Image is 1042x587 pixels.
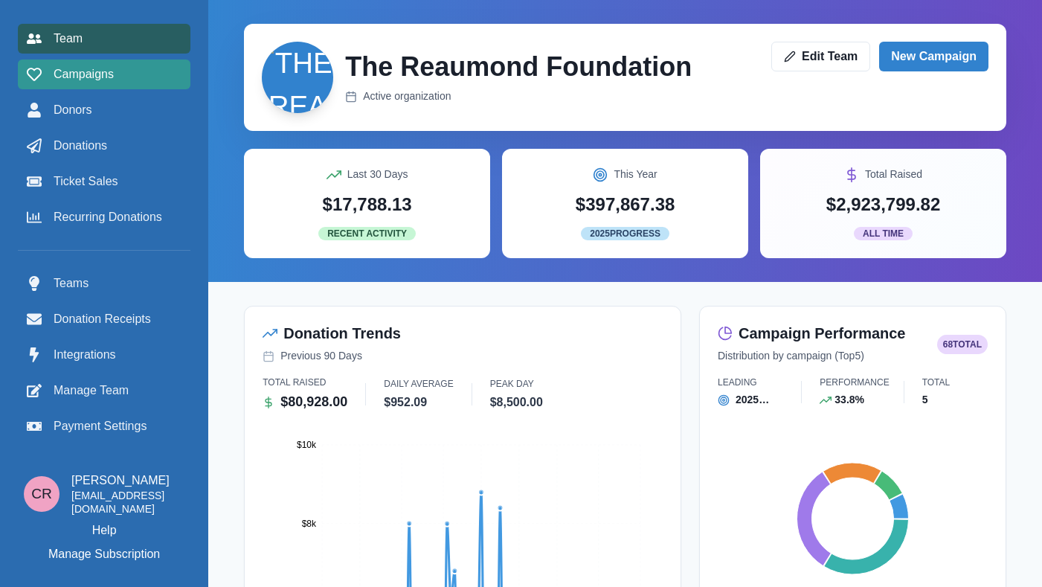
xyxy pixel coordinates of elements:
[384,377,453,391] p: Daily Average
[280,392,347,412] p: $80,928.00
[937,335,988,354] span: 68 total
[71,472,184,490] p: [PERSON_NAME]
[490,377,534,391] p: Peak Day
[54,382,129,400] span: Manage Team
[31,487,52,501] div: Connor Reaumond
[54,208,162,226] span: Recurring Donations
[879,42,988,71] a: New Campaign
[318,227,416,240] span: Recent Activity
[302,519,317,529] tspan: $8k
[820,376,889,389] p: Performance
[739,324,906,342] h2: Campaign Performance
[347,167,408,182] p: Last 30 Days
[18,376,190,405] a: Manage Team
[363,89,451,104] p: Active organization
[54,173,118,190] span: Ticket Sales
[826,191,940,218] p: $2,923,799.82
[283,324,401,342] h2: Donation Trends
[865,167,922,182] p: Total Raised
[323,191,412,218] p: $17,788.13
[54,30,83,48] span: Team
[48,545,160,563] p: Manage Subscription
[922,376,951,389] p: Total
[581,227,669,240] span: 2025 Progress
[18,24,190,54] a: Team
[92,522,117,539] a: Help
[262,42,333,113] img: The Reaumond Foundation
[490,394,543,411] p: $8,500.00
[18,202,190,232] a: Recurring Donations
[54,417,147,435] span: Payment Settings
[18,411,190,441] a: Payment Settings
[922,392,928,408] p: 5
[384,394,427,411] p: $952.09
[718,376,757,389] p: Leading
[736,392,792,408] p: 2025 Reaumond Foundation Invitational
[718,348,864,364] p: Distribution by campaign (Top 5 )
[263,376,326,389] p: Total Raised
[54,101,92,119] span: Donors
[18,167,190,196] a: Ticket Sales
[18,95,190,125] a: Donors
[54,65,114,83] span: Campaigns
[854,227,913,240] span: All Time
[297,440,317,450] tspan: $10k
[576,191,675,218] p: $397,867.38
[280,348,362,364] p: Previous 90 Days
[834,392,864,408] p: 33.8%
[18,340,190,370] a: Integrations
[18,304,190,334] a: Donation Receipts
[54,346,116,364] span: Integrations
[71,490,184,516] p: [EMAIL_ADDRESS][DOMAIN_NAME]
[18,269,190,298] a: Teams
[614,167,657,182] p: This Year
[18,131,190,161] a: Donations
[54,137,107,155] span: Donations
[345,51,692,83] h2: The Reaumond Foundation
[771,42,870,71] a: Edit Team
[18,60,190,89] a: Campaigns
[54,310,151,328] span: Donation Receipts
[54,275,89,292] span: Teams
